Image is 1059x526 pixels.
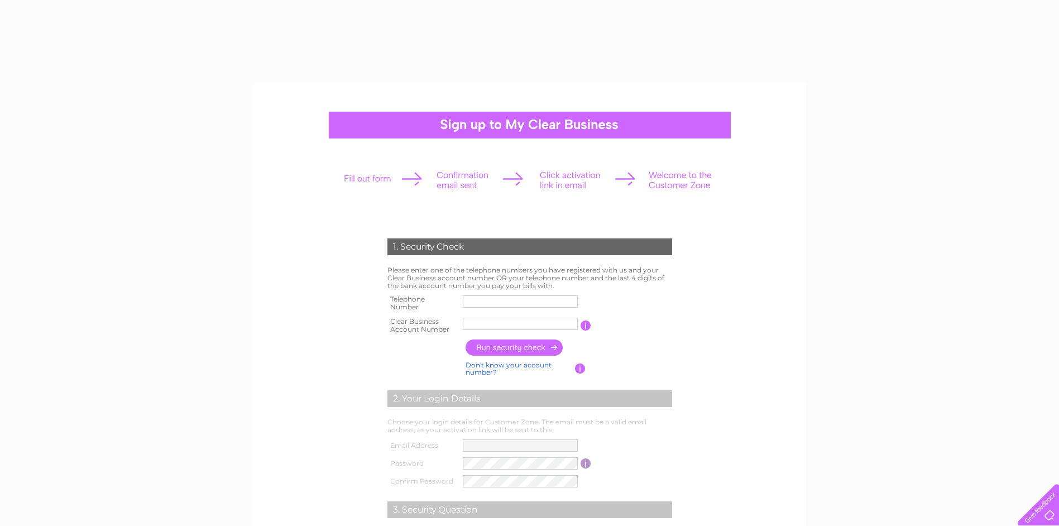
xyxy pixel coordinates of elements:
[581,458,591,468] input: Information
[385,264,675,292] td: Please enter one of the telephone numbers you have registered with us and your Clear Business acc...
[387,501,672,518] div: 3. Security Question
[385,455,461,472] th: Password
[581,321,591,331] input: Information
[385,415,675,437] td: Choose your login details for Customer Zone. The email must be a valid email address, as your act...
[575,364,586,374] input: Information
[466,361,552,377] a: Don't know your account number?
[385,472,461,490] th: Confirm Password
[387,390,672,407] div: 2. Your Login Details
[385,314,461,337] th: Clear Business Account Number
[385,292,461,314] th: Telephone Number
[387,238,672,255] div: 1. Security Check
[385,437,461,455] th: Email Address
